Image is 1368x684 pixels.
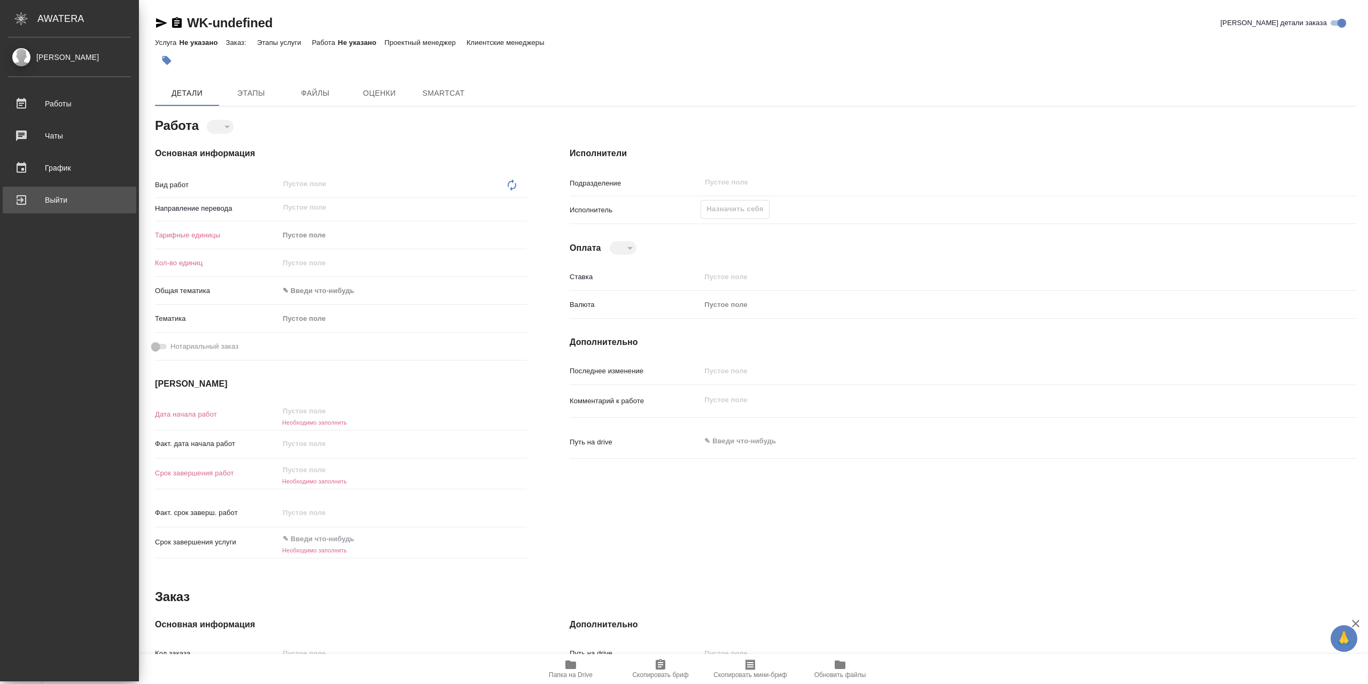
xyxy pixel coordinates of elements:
[155,508,279,518] p: Факт. срок заверш. работ
[3,155,136,181] a: График
[3,90,136,117] a: Работы
[1335,627,1353,650] span: 🙏
[155,39,179,47] p: Услуга
[279,532,372,547] input: ✎ Введи что-нибудь
[279,282,527,300] div: ✎ Введи что-нибудь
[279,505,372,520] input: Пустое поле
[3,187,136,213] a: Выйти
[155,378,527,390] h4: [PERSON_NAME]
[701,296,1291,314] div: Пустое поле
[570,205,701,216] p: Исполнитель
[279,478,527,485] h6: Необходимо заполнить
[155,258,279,268] p: Кол-во единиц
[549,671,593,679] span: Папка на Drive
[814,671,866,679] span: Обновить файлы
[713,671,787,679] span: Скопировать мини-бриф
[226,39,248,47] p: Заказ:
[155,468,279,479] p: Срок завершения работ
[704,299,1278,310] div: Пустое поле
[632,671,688,679] span: Скопировать бриф
[354,87,405,100] span: Оценки
[282,201,502,214] input: Пустое поле
[283,230,514,241] div: Пустое поле
[384,39,458,47] p: Проектный менеджер
[170,17,183,29] button: Скопировать ссылку
[257,39,304,47] p: Этапы услуги
[290,87,341,100] span: Файлы
[283,286,514,296] div: ✎ Введи что-нибудь
[3,122,136,149] a: Чаты
[8,96,131,112] div: Работы
[467,39,547,47] p: Клиентские менеджеры
[526,654,616,684] button: Папка на Drive
[279,419,527,426] h6: Необходимо заполнить
[155,49,178,72] button: Добавить тэг
[701,645,1291,661] input: Пустое поле
[1331,625,1357,652] button: 🙏
[570,437,701,448] p: Путь на drive
[616,654,705,684] button: Скопировать бриф
[8,192,131,208] div: Выйти
[155,409,279,420] p: Дата начала работ
[155,180,279,190] p: Вид работ
[795,654,885,684] button: Обновить файлы
[338,39,384,47] p: Не указано
[155,537,279,548] p: Срок завершения услуги
[279,226,527,244] div: Пустое поле
[704,176,1265,189] input: Пустое поле
[283,313,514,324] div: Пустое поле
[8,51,131,63] div: [PERSON_NAME]
[155,588,190,605] h2: Заказ
[418,87,469,100] span: SmartCat
[279,436,372,451] input: Пустое поле
[155,313,279,324] p: Тематика
[155,230,279,241] p: Тарифные единицы
[155,618,527,631] h4: Основная информация
[570,242,601,255] h4: Оплата
[279,255,527,271] input: Пустое поле
[8,128,131,144] div: Чаты
[155,439,279,449] p: Факт. дата начала работ
[570,336,1356,349] h4: Дополнительно
[705,654,795,684] button: Скопировать мини-бриф
[279,547,527,554] h6: Необходимо заполнить
[570,178,701,189] p: Подразделение
[610,241,636,255] div: ​
[155,286,279,296] p: Общая тематика
[279,463,372,478] input: Пустое поле
[155,147,527,160] h4: Основная информация
[8,160,131,176] div: График
[570,366,701,376] p: Последнее изменение
[279,645,527,661] input: Пустое поле
[187,16,273,30] a: WK-undefined
[312,39,338,47] p: Работа
[155,203,279,214] p: Направление перевода
[207,120,234,133] div: ​
[570,272,701,282] p: Ставка
[179,39,226,47] p: Не указано
[155,17,168,29] button: Скопировать ссылку для ЯМессенджера
[701,269,1291,285] input: Пустое поле
[570,147,1356,160] h4: Исполнители
[37,8,139,29] div: AWATERA
[570,648,701,659] p: Путь на drive
[155,648,279,659] p: Код заказа
[279,403,372,419] input: Пустое поле
[279,310,527,328] div: Пустое поле
[1221,18,1327,28] span: [PERSON_NAME] детали заказа
[570,396,701,406] p: Комментарий к работе
[570,618,1356,631] h4: Дополнительно
[155,115,199,134] h2: Работа
[170,341,238,352] span: Нотариальный заказ
[701,363,1291,379] input: Пустое поле
[161,87,213,100] span: Детали
[570,299,701,310] p: Валюта
[226,87,277,100] span: Этапы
